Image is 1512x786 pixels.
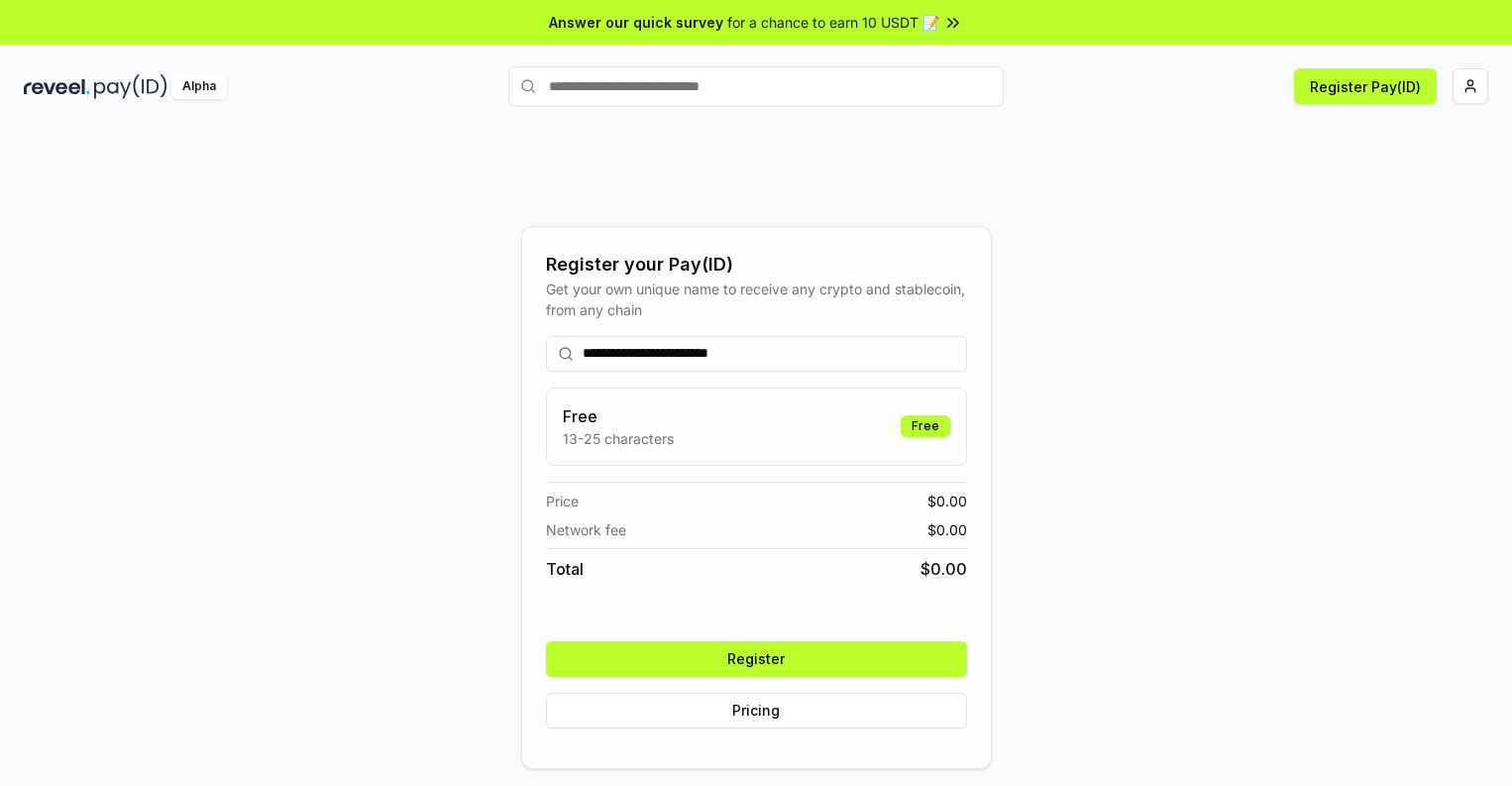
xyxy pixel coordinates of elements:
[546,279,967,320] div: Get your own unique name to receive any crypto and stablecoin, from any chain
[546,641,967,677] button: Register
[546,491,579,511] span: Price
[549,12,723,33] span: Answer our quick survey
[727,12,939,33] span: for a chance to earn 10 USDT 📝
[563,428,674,449] p: 13-25 characters
[24,74,90,99] img: reveel_dark
[546,557,584,581] span: Total
[927,519,967,540] span: $ 0.00
[94,74,167,99] img: pay_id
[171,74,227,99] div: Alpha
[901,415,950,437] div: Free
[546,693,967,729] button: Pricing
[1294,68,1437,104] button: Register Pay(ID)
[927,491,967,511] span: $ 0.00
[920,557,967,581] span: $ 0.00
[563,404,674,428] h3: Free
[546,251,967,279] div: Register your Pay(ID)
[546,519,626,540] span: Network fee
